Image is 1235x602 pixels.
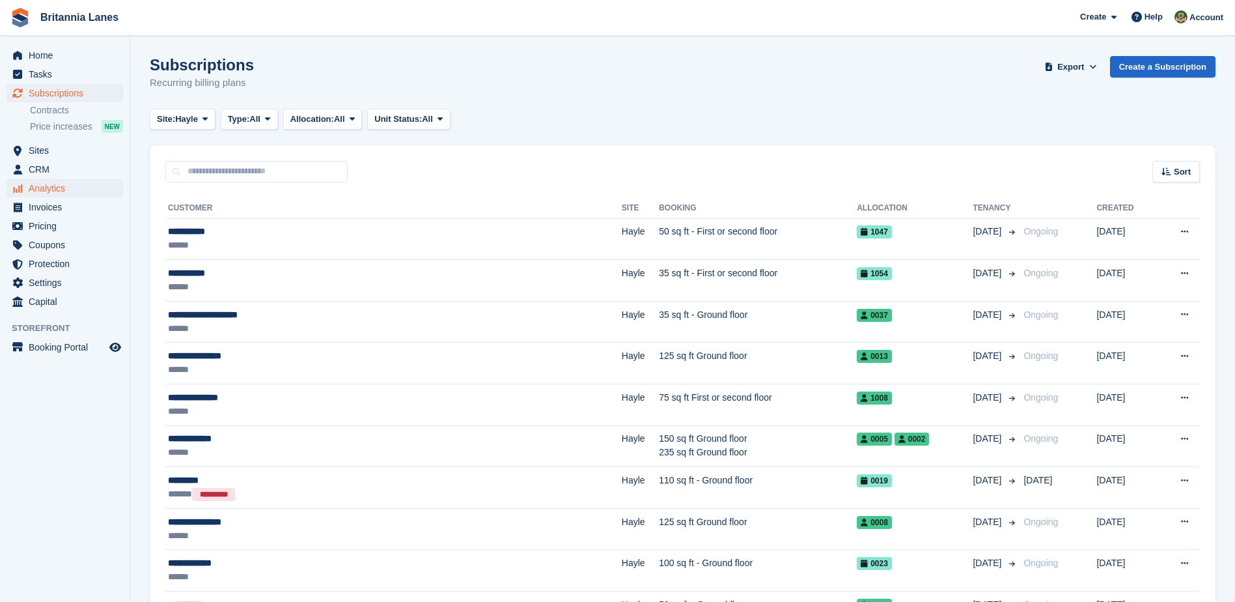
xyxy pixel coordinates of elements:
img: stora-icon-8386f47178a22dfd0bd8f6a31ec36ba5ce8667c1dd55bd0f319d3a0aa187defe.svg [10,8,30,27]
span: Site: [157,113,175,126]
span: 0008 [857,516,892,529]
span: Ongoing [1023,226,1058,236]
td: Hayle [622,467,659,509]
a: menu [7,179,123,197]
span: Account [1189,11,1223,24]
h1: Subscriptions [150,56,254,74]
span: [DATE] [973,556,1004,570]
td: 150 sq ft Ground floor 235 sq ft Ground floor [659,425,857,467]
td: [DATE] [1096,384,1156,426]
td: [DATE] [1096,467,1156,509]
button: Type: All [221,109,278,130]
td: Hayle [622,425,659,467]
td: [DATE] [1096,301,1156,343]
span: Storefront [12,322,130,335]
th: Site [622,198,659,219]
span: Ongoing [1023,268,1058,278]
a: menu [7,198,123,216]
td: [DATE] [1096,343,1156,384]
span: 1047 [857,225,892,238]
a: Preview store [107,339,123,355]
span: Ongoing [1023,558,1058,568]
a: Create a Subscription [1110,56,1215,78]
span: Allocation: [290,113,334,126]
th: Tenancy [973,198,1018,219]
span: Unit Status: [374,113,422,126]
span: Ongoing [1023,433,1058,444]
td: [DATE] [1096,425,1156,467]
a: menu [7,217,123,235]
td: 100 sq ft - Ground floor [659,550,857,592]
button: Allocation: All [283,109,363,130]
td: Hayle [622,343,659,384]
button: Export [1042,56,1100,78]
span: Pricing [29,217,107,235]
span: 1008 [857,392,892,405]
a: menu [7,65,123,83]
td: [DATE] [1096,260,1156,302]
span: Tasks [29,65,107,83]
td: 125 sq ft Ground floor [659,508,857,550]
span: All [249,113,260,126]
td: 110 sq ft - Ground floor [659,467,857,509]
span: Ongoing [1023,392,1058,403]
span: All [422,113,433,126]
a: menu [7,141,123,160]
div: NEW [102,120,123,133]
span: [DATE] [973,474,1004,487]
td: Hayle [622,301,659,343]
span: Subscriptions [29,84,107,102]
button: Site: Hayle [150,109,215,130]
button: Unit Status: All [367,109,450,130]
th: Booking [659,198,857,219]
th: Allocation [857,198,973,219]
td: 35 sq ft - First or second floor [659,260,857,302]
a: menu [7,293,123,311]
span: Price increases [30,121,92,133]
span: 0005 [857,433,892,446]
a: Britannia Lanes [35,7,124,28]
th: Customer [165,198,622,219]
span: Home [29,46,107,64]
img: Sam Wooldridge [1174,10,1187,23]
span: Coupons [29,236,107,254]
span: Analytics [29,179,107,197]
span: 1054 [857,267,892,280]
span: [DATE] [973,349,1004,363]
a: menu [7,160,123,179]
td: 35 sq ft - Ground floor [659,301,857,343]
span: Create [1080,10,1106,23]
span: Help [1145,10,1163,23]
span: 0019 [857,474,892,487]
a: menu [7,84,123,102]
td: Hayle [622,260,659,302]
td: [DATE] [1096,550,1156,592]
span: [DATE] [973,391,1004,405]
span: [DATE] [973,308,1004,322]
td: 75 sq ft First or second floor [659,384,857,426]
td: [DATE] [1096,218,1156,260]
span: [DATE] [973,266,1004,280]
span: Sort [1174,165,1191,179]
td: 125 sq ft Ground floor [659,343,857,384]
span: 0023 [857,557,892,570]
span: CRM [29,160,107,179]
span: Hayle [175,113,198,126]
td: Hayle [622,550,659,592]
span: Export [1057,61,1084,74]
span: 0013 [857,350,892,363]
span: Type: [228,113,250,126]
td: Hayle [622,384,659,426]
td: [DATE] [1096,508,1156,550]
span: Ongoing [1023,309,1058,320]
a: menu [7,338,123,356]
p: Recurring billing plans [150,76,254,91]
span: All [334,113,345,126]
span: [DATE] [973,225,1004,238]
a: menu [7,46,123,64]
span: Capital [29,293,107,311]
span: [DATE] [973,432,1004,446]
span: Sites [29,141,107,160]
td: Hayle [622,508,659,550]
td: Hayle [622,218,659,260]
